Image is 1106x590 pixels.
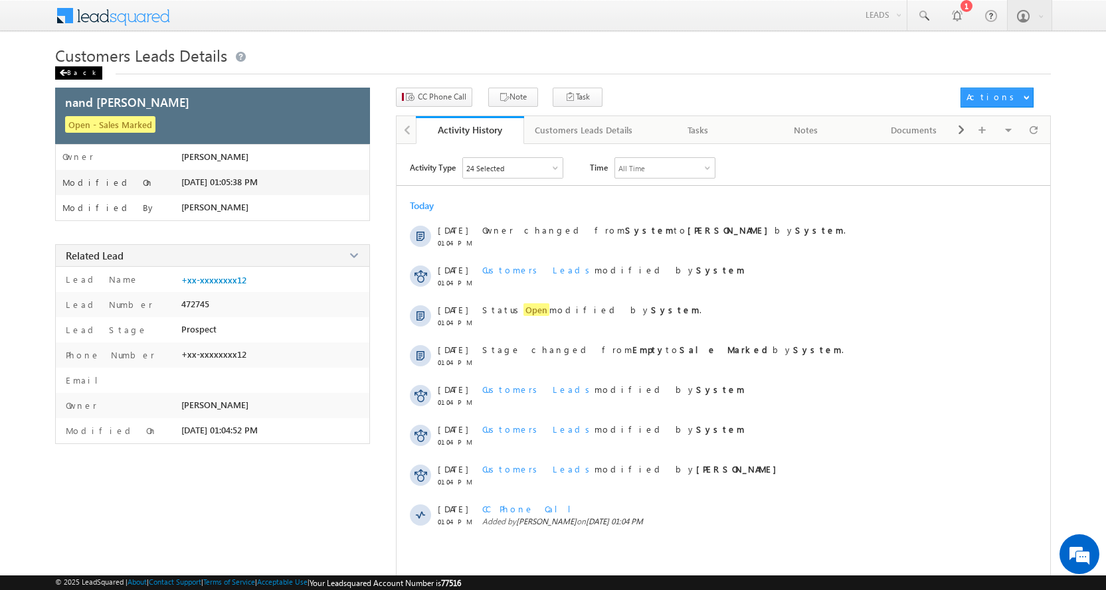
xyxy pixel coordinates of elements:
[860,116,968,144] a: Documents
[438,319,478,327] span: 01:04 PM
[482,503,581,514] span: CC Phone Call
[181,324,217,334] span: Prospect
[680,344,773,355] strong: Sale Marked
[62,299,153,310] label: Lead Number
[181,299,209,309] span: 472745
[62,425,157,436] label: Modified On
[482,463,783,475] span: modified by
[438,279,478,287] span: 01:04 PM
[65,94,189,110] span: nand [PERSON_NAME]
[463,158,563,178] div: Owner Changed,Status Changed,Stage Changed,Source Changed,Notes & 19 more..
[961,88,1034,108] button: Actions
[181,409,241,427] em: Start Chat
[793,344,842,355] strong: System
[62,374,108,386] label: Email
[438,438,478,446] span: 01:04 PM
[181,425,258,435] span: [DATE] 01:04:52 PM
[655,122,741,138] div: Tasks
[482,224,846,236] span: Owner changed from to by .
[482,303,701,316] span: Status modified by .
[438,344,468,355] span: [DATE]
[482,384,745,395] span: modified by
[482,344,844,355] span: Stage changed from to by .
[696,423,745,435] strong: System
[181,151,248,162] span: [PERSON_NAME]
[438,503,468,514] span: [DATE]
[438,384,468,395] span: [DATE]
[696,384,745,395] strong: System
[69,70,223,87] div: Chat with us now
[482,463,595,475] span: Customers Leads
[696,264,745,275] strong: System
[586,516,643,526] span: [DATE] 01:04 PM
[426,123,514,136] div: Activity History
[181,177,258,187] span: [DATE] 01:05:38 PM
[62,202,156,213] label: Modified By
[410,157,456,177] span: Activity Type
[396,88,472,107] button: CC Phone Call
[218,7,250,38] div: Minimize live chat window
[438,224,468,236] span: [DATE]
[418,91,466,103] span: CC Phone Call
[257,577,308,586] a: Acceptable Use
[967,91,1019,103] div: Actions
[438,358,478,366] span: 01:04 PM
[55,66,102,80] div: Back
[181,275,246,285] a: +xx-xxxxxxxx12
[482,423,745,435] span: modified by
[590,157,608,177] span: Time
[66,249,124,262] span: Related Lead
[17,123,242,398] textarea: Type your message and hit 'Enter'
[438,463,468,475] span: [DATE]
[65,116,155,133] span: Open - Sales Marked
[181,349,246,360] span: +xx-xxxxxxxx12
[438,423,468,435] span: [DATE]
[438,478,478,486] span: 01:04 PM
[651,304,699,315] strong: System
[62,349,155,360] label: Phone Number
[482,264,595,275] span: Customers Leads
[181,400,248,410] span: [PERSON_NAME]
[516,516,577,526] span: [PERSON_NAME]
[310,578,461,588] span: Your Leadsquared Account Number is
[416,116,524,144] a: Activity History
[441,578,461,588] span: 77516
[128,577,147,586] a: About
[488,88,538,107] button: Note
[181,202,248,212] span: [PERSON_NAME]
[482,384,595,395] span: Customers Leads
[438,304,468,315] span: [DATE]
[55,44,227,66] span: Customers Leads Details
[62,151,94,162] label: Owner
[62,400,97,411] label: Owner
[523,303,549,316] span: Open
[438,239,478,247] span: 01:04 PM
[466,164,504,173] div: 24 Selected
[795,224,844,236] strong: System
[482,264,745,275] span: modified by
[62,273,139,285] label: Lead Name
[438,518,478,526] span: 01:04 PM
[410,199,453,212] div: Today
[618,164,645,173] div: All Time
[696,463,783,475] strong: [PERSON_NAME]
[688,224,775,236] strong: [PERSON_NAME]
[203,577,255,586] a: Terms of Service
[62,324,147,335] label: Lead Stage
[553,88,602,107] button: Task
[482,516,994,526] span: Added by on
[23,70,56,87] img: d_60004797649_company_0_60004797649
[62,177,154,188] label: Modified On
[524,116,644,144] a: Customers Leads Details
[438,398,478,406] span: 01:04 PM
[763,122,849,138] div: Notes
[149,577,201,586] a: Contact Support
[871,122,957,138] div: Documents
[753,116,861,144] a: Notes
[632,344,666,355] strong: Empty
[625,224,674,236] strong: System
[438,264,468,275] span: [DATE]
[644,116,753,144] a: Tasks
[482,423,595,435] span: Customers Leads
